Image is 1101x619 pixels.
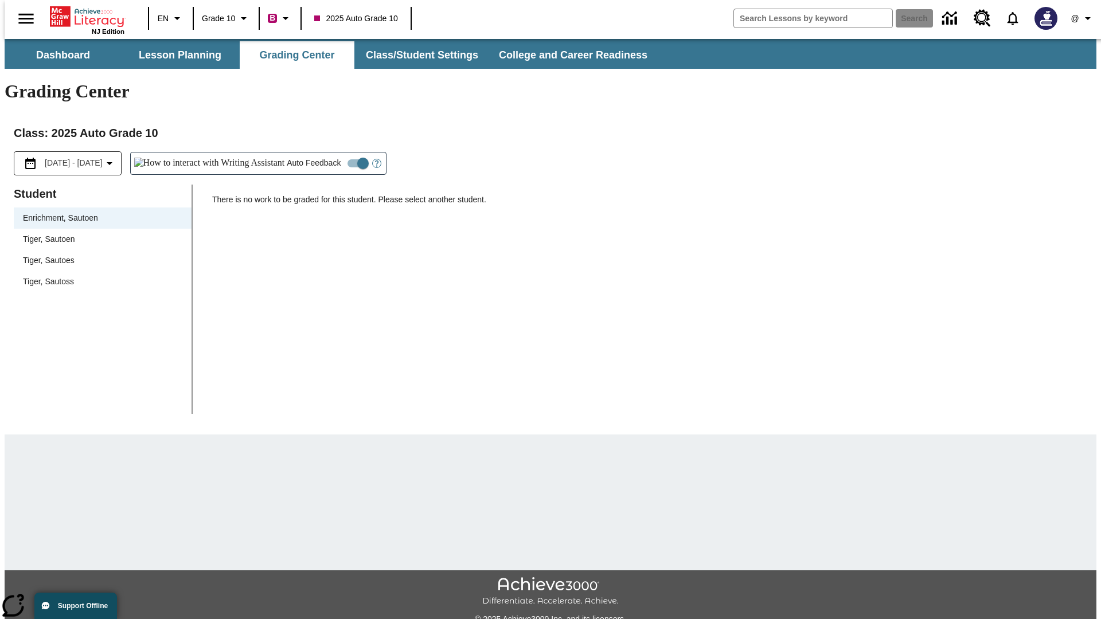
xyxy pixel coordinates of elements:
[92,28,124,35] span: NJ Edition
[123,41,237,69] button: Lesson Planning
[263,8,297,29] button: Boost Class color is violet red. Change class color
[153,8,189,29] button: Language: EN, Select a language
[967,3,998,34] a: Resource Center, Will open in new tab
[1071,13,1079,25] span: @
[45,157,103,169] span: [DATE] - [DATE]
[14,229,192,250] div: Tiger, Sautoen
[14,271,192,292] div: Tiger, Sautoss
[482,577,619,606] img: Achieve3000 Differentiate Accelerate Achieve
[1064,8,1101,29] button: Profile/Settings
[6,41,120,69] button: Dashboard
[58,602,108,610] span: Support Offline
[23,233,182,245] span: Tiger, Sautoen
[14,250,192,271] div: Tiger, Sautoes
[490,41,657,69] button: College and Career Readiness
[5,41,658,69] div: SubNavbar
[14,207,192,229] div: Enrichment, Sautoen
[240,41,354,69] button: Grading Center
[270,11,275,25] span: B
[14,185,192,203] p: Student
[34,593,117,619] button: Support Offline
[1028,3,1064,33] button: Select a new avatar
[23,212,182,224] span: Enrichment, Sautoen
[134,158,285,169] img: How to interact with Writing Assistant
[287,157,341,169] span: Auto Feedback
[50,4,124,35] div: Home
[935,3,967,34] a: Data Center
[202,13,235,25] span: Grade 10
[158,13,169,25] span: EN
[9,2,43,36] button: Open side menu
[23,276,182,288] span: Tiger, Sautoss
[1034,7,1057,30] img: Avatar
[5,39,1096,69] div: SubNavbar
[50,5,124,28] a: Home
[314,13,397,25] span: 2025 Auto Grade 10
[19,156,116,170] button: Select the date range menu item
[998,3,1028,33] a: Notifications
[368,152,386,174] button: Open Help for Writing Assistant
[734,9,892,28] input: search field
[103,156,116,170] svg: Collapse Date Range Filter
[14,124,1087,142] h2: Class : 2025 Auto Grade 10
[5,81,1096,102] h1: Grading Center
[197,8,255,29] button: Grade: Grade 10, Select a grade
[23,254,182,267] span: Tiger, Sautoes
[212,194,1087,214] p: There is no work to be graded for this student. Please select another student.
[357,41,487,69] button: Class/Student Settings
